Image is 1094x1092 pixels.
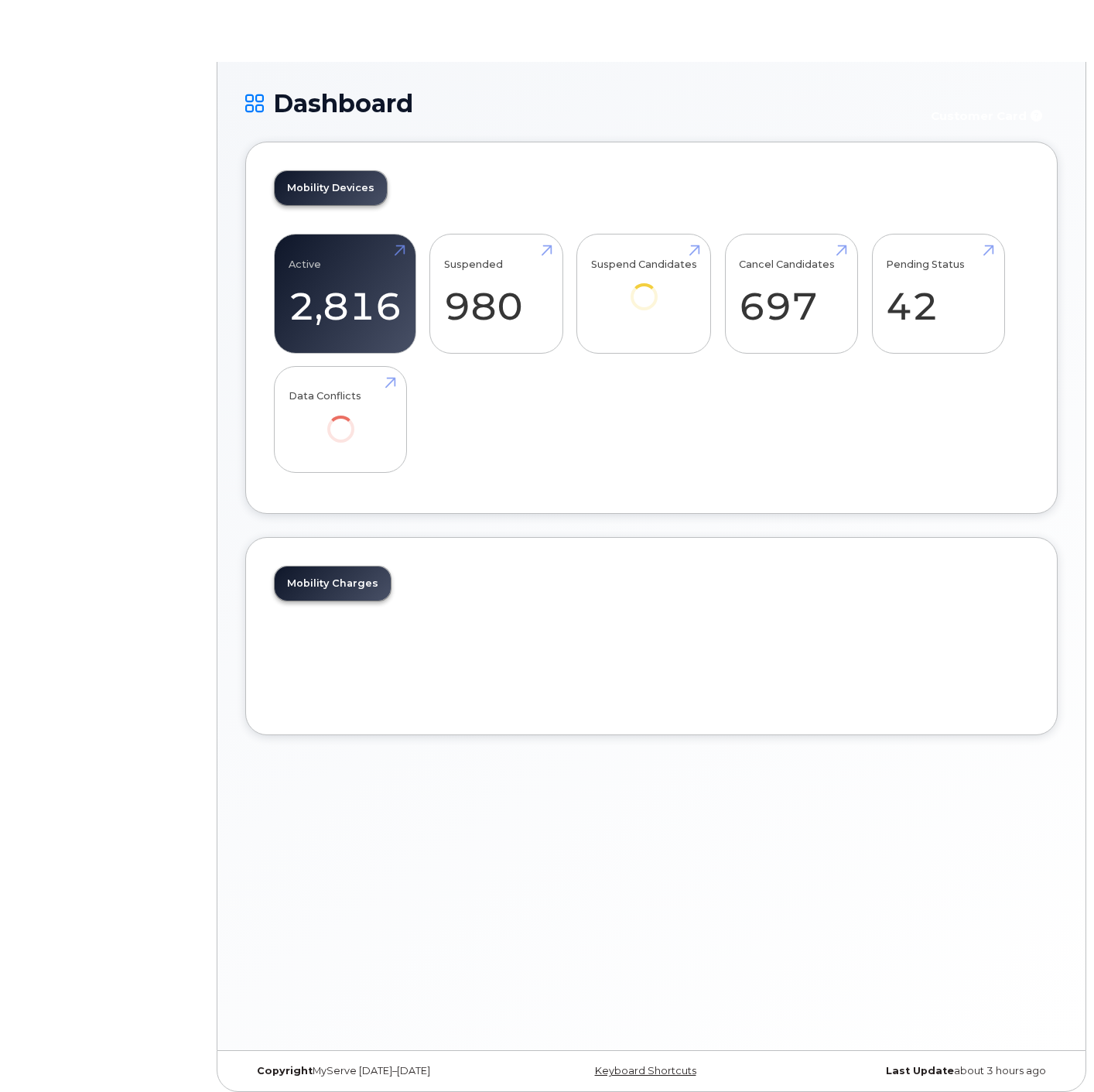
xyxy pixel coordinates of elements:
a: Suspend Candidates [591,243,697,332]
strong: Copyright [257,1065,313,1077]
a: Mobility Charges [275,567,391,601]
a: Data Conflicts [289,375,393,464]
div: MyServe [DATE]–[DATE] [245,1065,516,1077]
a: Suspended 980 [444,243,549,345]
a: Active 2,816 [289,243,402,345]
button: Customer Card [918,102,1058,129]
a: Cancel Candidates 697 [739,243,843,345]
strong: Last Update [886,1065,954,1077]
h1: Dashboard [245,90,911,117]
a: Pending Status 42 [886,243,990,345]
div: about 3 hours ago [787,1065,1058,1077]
a: Keyboard Shortcuts [595,1065,696,1077]
a: Mobility Devices [275,171,387,205]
